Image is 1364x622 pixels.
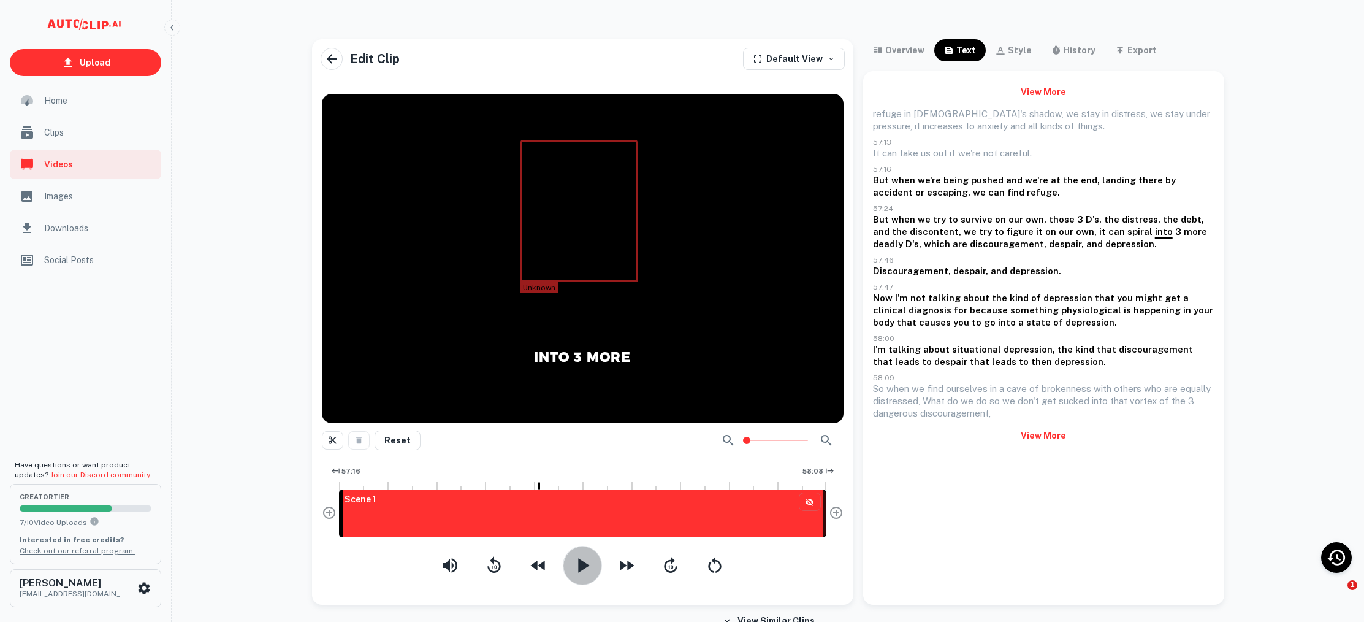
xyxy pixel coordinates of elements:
span: own, [1076,226,1097,237]
span: and [991,266,1007,276]
span: Now [873,293,893,303]
span: don't [1018,396,1039,406]
button: [PERSON_NAME][EMAIL_ADDRESS][DOMAIN_NAME] [10,569,161,607]
span: under [1186,109,1210,119]
span: not [910,293,926,303]
span: your [1194,305,1213,315]
span: about [963,293,989,303]
span: or [915,187,924,198]
span: I'm [895,293,908,303]
span: physiological [1061,305,1121,315]
div: Recent Activity [1321,542,1352,573]
span: into [1155,226,1173,237]
span: escaping, [927,187,970,198]
span: we're [918,175,941,185]
span: we [1150,109,1163,119]
span: you [1117,293,1133,303]
span: that [1097,344,1116,355]
button: Edit Clip Start Time [326,463,365,480]
span: to [994,226,1004,237]
span: What [923,396,945,406]
span: causes [919,317,951,328]
span: cave [1007,383,1027,394]
span: of [1053,317,1063,328]
span: of [1065,121,1075,131]
button: View More [873,81,1214,103]
span: to [1019,356,1029,367]
p: 58:09 [873,373,1214,383]
h6: [PERSON_NAME] [20,578,130,588]
span: it [1099,226,1106,237]
span: when [891,175,915,185]
span: stay [1081,109,1100,119]
h5: Edit Clip [350,50,400,68]
span: we [973,187,986,198]
a: Social Posts [10,245,161,275]
span: get [1042,396,1056,406]
span: might [1135,293,1162,303]
span: kind [1075,344,1094,355]
span: of [1159,396,1169,406]
span: are [1164,383,1178,394]
svg: You can upload 10 videos per month on the creator tier. Upgrade to upload more. [90,516,99,526]
span: that [970,356,989,367]
div: Add Outro [829,505,844,524]
span: and [1086,239,1103,249]
span: refuge. [1027,187,1060,198]
span: get [1165,293,1181,303]
span: because [970,305,1008,315]
button: overview [863,39,934,61]
p: 58:00 [873,334,1214,344]
span: discontent, [910,226,961,237]
span: dangerous [873,408,918,418]
span: things. [1077,121,1105,131]
span: for [954,305,967,315]
span: can [882,148,897,158]
span: despair [934,356,967,367]
span: which [924,239,950,249]
span: depression. [1065,317,1117,328]
span: in [1183,305,1191,315]
span: us [921,148,931,158]
span: take [899,148,918,158]
span: depression. [1105,239,1157,249]
span: happening [1133,305,1181,315]
button: text [934,39,986,61]
span: that [1110,396,1127,406]
span: a [999,383,1004,394]
span: in [904,109,911,119]
span: distressed, [873,396,920,406]
span: Videos [44,158,154,171]
span: we're [1025,175,1048,185]
span: leads [895,356,920,367]
button: Reset Clip to Original Settings [375,431,421,450]
span: kinds [1040,121,1062,131]
span: about [923,344,950,355]
a: Videos [10,150,161,179]
button: Split Scene [322,431,343,450]
span: when [891,214,915,225]
span: landing [1102,175,1136,185]
span: debt, [1181,214,1204,225]
span: figure [1007,226,1034,237]
span: 3 [1188,396,1194,406]
span: into [998,317,1016,328]
span: something [1010,305,1059,315]
div: style [1008,43,1032,58]
span: Have questions or want product updates? [15,461,151,479]
p: INTO [534,348,570,367]
span: accident [873,187,913,198]
span: the [892,226,907,237]
span: equally [1180,383,1211,394]
button: history [1042,39,1105,61]
span: there [1138,175,1163,185]
span: shadow, [1029,109,1064,119]
span: discouragement, [970,239,1046,249]
p: Interested in free credits? [20,534,151,545]
span: when [886,383,909,394]
p: 57:16 [873,164,1214,174]
span: to [966,121,975,131]
span: of [1029,383,1039,394]
span: our [1059,226,1073,237]
span: I'm [873,344,886,355]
